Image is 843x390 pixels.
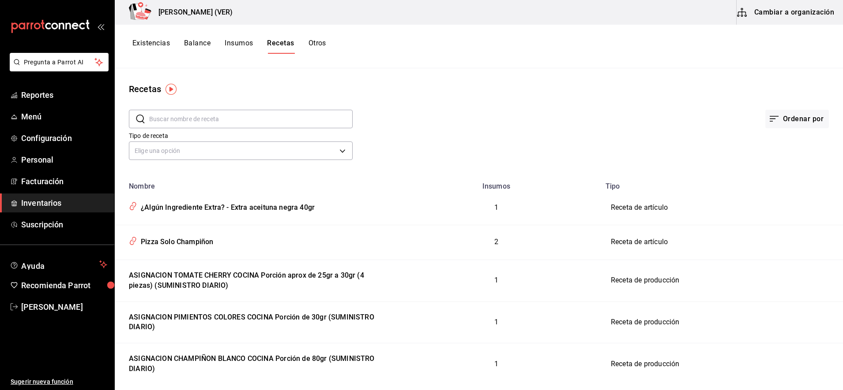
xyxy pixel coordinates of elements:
span: Pregunta a Parrot AI [24,58,95,67]
button: Balance [184,39,211,54]
div: ASIGNACION TOMATE CHERRY COCINA Porción aprox de 25gr a 30gr (4 piezas) (SUMINISTRO DIARIO) [125,267,382,291]
span: 2 [494,238,498,246]
button: Otros [309,39,326,54]
span: Inventarios [21,197,107,209]
span: Recomienda Parrot [21,279,107,291]
input: Buscar nombre de receta [149,110,353,128]
div: ASIGNACION PIMIENTOS COLORES COCINA Porción de 30gr (SUMINISTRO DIARIO) [125,309,382,333]
button: Pregunta a Parrot AI [10,53,109,71]
th: Tipo [600,177,843,190]
button: Existencias [132,39,170,54]
span: 1 [494,276,498,284]
button: Recetas [267,39,294,54]
span: Reportes [21,89,107,101]
td: Receta de artículo [600,225,843,260]
span: Configuración [21,132,107,144]
td: Receta de producción [600,301,843,343]
div: Pizza Solo Champiñon [137,234,213,247]
h3: [PERSON_NAME] (VER) [151,7,233,18]
div: ¿Algún Ingrediente Extra? - Extra aceituna negra 40gr [137,199,315,213]
span: 1 [494,360,498,368]
span: Ayuda [21,259,96,270]
button: Insumos [225,39,253,54]
span: 1 [494,203,498,212]
a: Pregunta a Parrot AI [6,64,109,73]
div: ASIGNACION CHAMPIÑON BLANCO COCINA Porción de 80gr (SUMINISTRO DIARIO) [125,350,382,374]
label: Tipo de receta [129,133,353,139]
div: navigation tabs [132,39,326,54]
img: Tooltip marker [166,84,177,95]
div: Recetas [129,82,161,96]
span: Menú [21,111,107,123]
span: [PERSON_NAME] [21,301,107,313]
button: Ordenar por [765,110,829,128]
td: Receta de producción [600,260,843,301]
td: Receta de artículo [600,190,843,225]
span: Suscripción [21,219,107,230]
div: Elige una opción [129,141,353,160]
span: Facturación [21,175,107,187]
th: Nombre [115,177,392,190]
span: Personal [21,154,107,166]
th: Insumos [392,177,600,190]
td: Receta de producción [600,343,843,385]
span: 1 [494,318,498,326]
span: Sugerir nueva función [11,377,107,386]
button: open_drawer_menu [97,23,104,30]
